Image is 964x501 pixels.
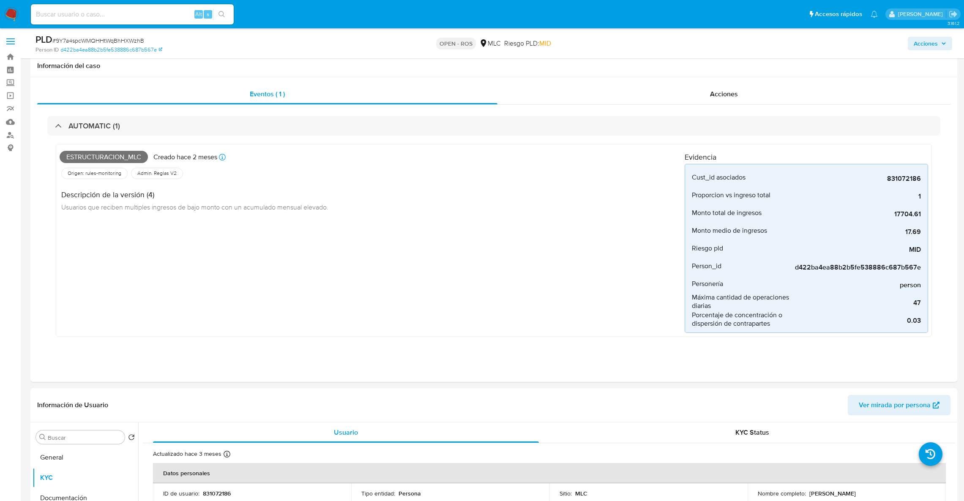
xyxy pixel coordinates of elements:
button: Buscar [39,434,46,441]
h4: Descripción de la versión (4) [61,190,328,199]
span: Ver mirada por persona [859,395,931,415]
p: Tipo entidad : [361,490,395,497]
span: Acciones [710,89,738,99]
p: agustina.godoy@mercadolibre.com [898,10,946,18]
span: Estructuracion_mlc [60,151,148,163]
button: search-icon [213,8,230,20]
p: 831072186 [203,490,231,497]
p: [PERSON_NAME] [809,490,856,497]
span: Admin. Reglas V2 [137,170,178,177]
span: MID [539,38,551,48]
input: Buscar usuario o caso... [31,9,234,20]
button: Acciones [908,37,952,50]
p: OPEN - ROS [436,38,476,49]
span: Alt [195,10,202,18]
h3: AUTOMATIC (1) [68,121,120,131]
span: Acciones [914,37,938,50]
a: d422ba4ea88b2b5fe538886c687b567e [60,46,162,54]
th: Datos personales [153,463,946,483]
span: Eventos ( 1 ) [250,89,285,99]
span: s [207,10,209,18]
button: KYC [33,468,138,488]
div: MLC [479,39,501,48]
b: PLD [36,33,52,46]
h1: Información de Usuario [37,401,108,409]
span: Usuario [334,427,358,437]
p: MLC [575,490,587,497]
h1: Información del caso [37,62,950,70]
button: Volver al orden por defecto [128,434,135,443]
b: Person ID [36,46,59,54]
p: Creado hace 2 meses [153,152,217,162]
p: ID de usuario : [163,490,199,497]
a: Salir [949,10,958,19]
input: Buscar [48,434,121,441]
span: Riesgo PLD: [504,39,551,48]
span: # 9Y7a4spcWMQHHtWqBhHXWzhB [52,36,144,45]
a: Notificaciones [871,11,878,18]
button: General [33,447,138,468]
div: AUTOMATIC (1) [47,116,940,136]
span: Accesos rápidos [815,10,862,19]
button: Ver mirada por persona [848,395,950,415]
p: Nombre completo : [758,490,806,497]
span: Origen: rules-monitoring [67,170,122,177]
p: Actualizado hace 3 meses [153,450,221,458]
p: Persona [399,490,421,497]
span: KYC Status [735,427,769,437]
span: Usuarios que reciben multiples ingresos de bajo monto con un acumulado mensual elevado. [61,202,328,212]
p: Sitio : [560,490,572,497]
